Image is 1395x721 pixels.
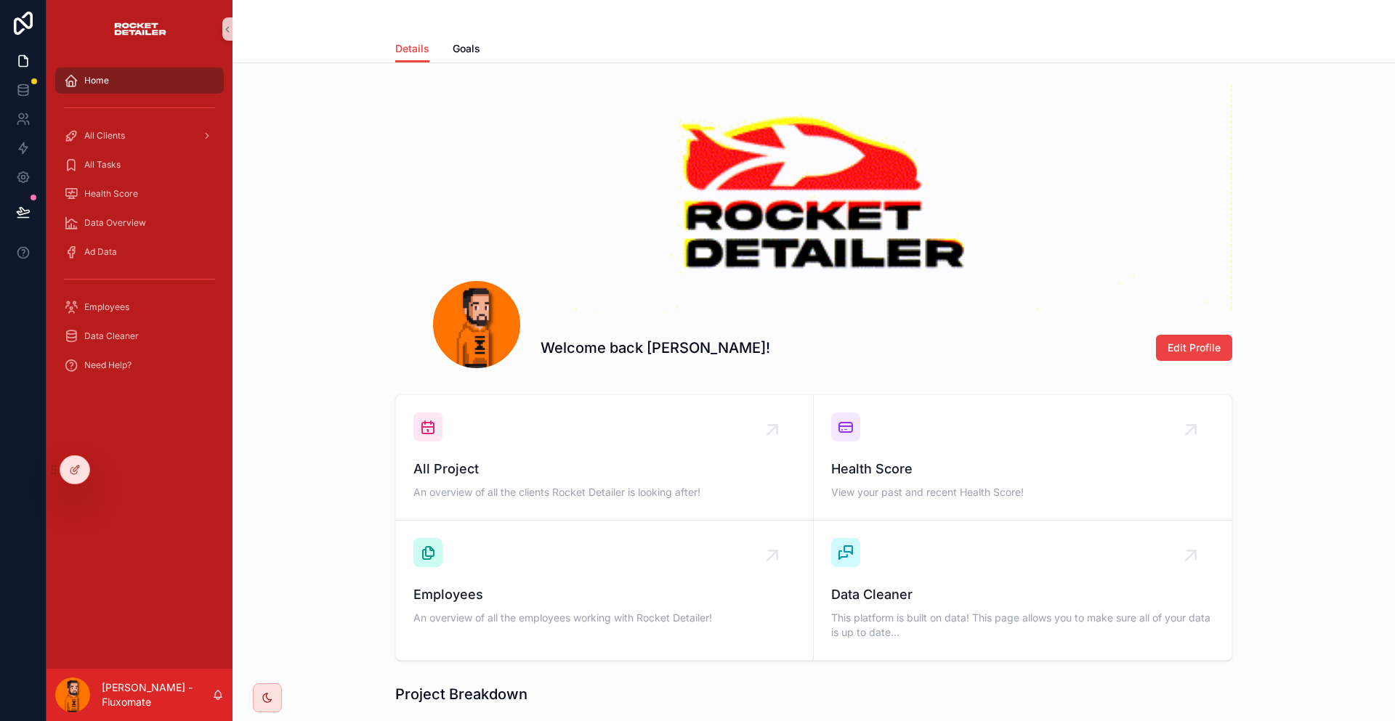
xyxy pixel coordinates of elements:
span: Ad Data [84,246,117,258]
a: Data Cleaner [55,323,224,349]
a: All ProjectAn overview of all the clients Rocket Detailer is looking after! [396,395,814,521]
p: [PERSON_NAME] - Fluxomate [102,680,212,709]
span: Data Cleaner [831,584,1214,605]
span: Data Cleaner [84,330,139,342]
span: View your past and recent Health Score! [831,485,1214,500]
span: Employees [413,584,796,605]
a: All Clients [55,123,224,149]
img: App logo [113,17,167,41]
span: An overview of all the employees working with Rocket Detailer! [413,611,796,625]
span: Data Overview [84,217,146,229]
span: Goals [453,41,480,56]
h1: Project Breakdown [395,684,527,704]
a: Data Overview [55,210,224,236]
span: All Clients [84,130,125,142]
span: Health Score [831,459,1214,479]
a: Data CleanerThis platform is built on data! This page allows you to make sure all of your data is... [814,521,1232,660]
button: Edit Profile [1156,335,1232,361]
span: Details [395,41,429,56]
span: All Tasks [84,159,121,171]
span: Edit Profile [1168,341,1221,355]
a: Health Score [55,181,224,207]
span: An overview of all the clients Rocket Detailer is looking after! [413,485,796,500]
span: Home [84,75,109,86]
a: EmployeesAn overview of all the employees working with Rocket Detailer! [396,521,814,660]
a: Employees [55,294,224,320]
a: All Tasks [55,152,224,178]
span: Health Score [84,188,138,200]
h1: Welcome back [PERSON_NAME]! [541,338,770,358]
a: Health ScoreView your past and recent Health Score! [814,395,1232,521]
a: Ad Data [55,239,224,265]
span: This platform is built on data! This page allows you to make sure all of your data is up to date... [831,611,1214,640]
span: Employees [84,301,129,313]
a: Home [55,68,224,94]
span: All Project [413,459,796,479]
a: Details [395,36,429,63]
a: Goals [453,36,480,65]
div: scrollable content [46,58,232,395]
